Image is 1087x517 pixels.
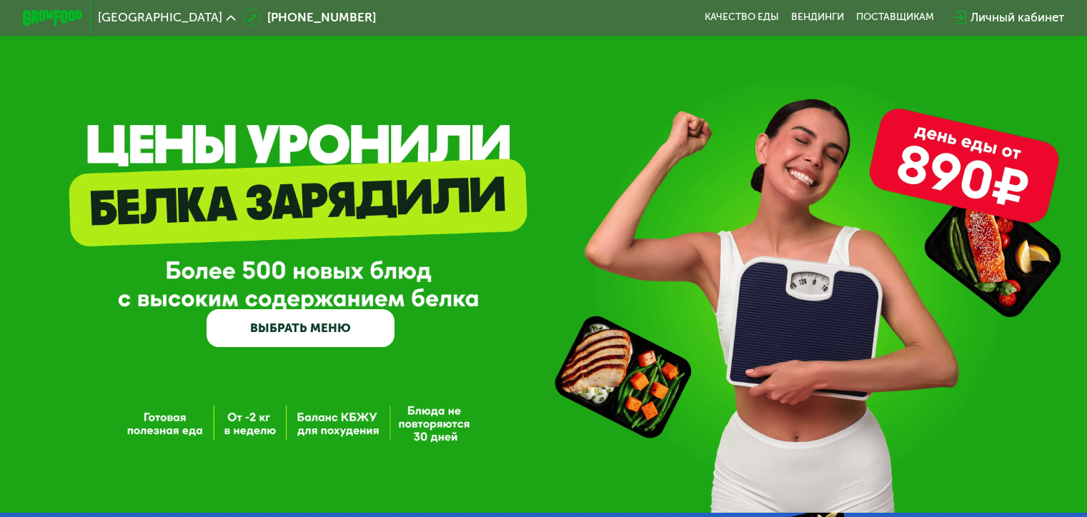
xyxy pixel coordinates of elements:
a: Качество еды [705,11,779,24]
a: [PHONE_NUMBER] [243,9,376,26]
a: ВЫБРАТЬ МЕНЮ [207,309,394,347]
div: поставщикам [856,11,934,24]
a: Вендинги [791,11,844,24]
span: [GEOGRAPHIC_DATA] [98,11,222,24]
div: Личный кабинет [971,9,1064,26]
